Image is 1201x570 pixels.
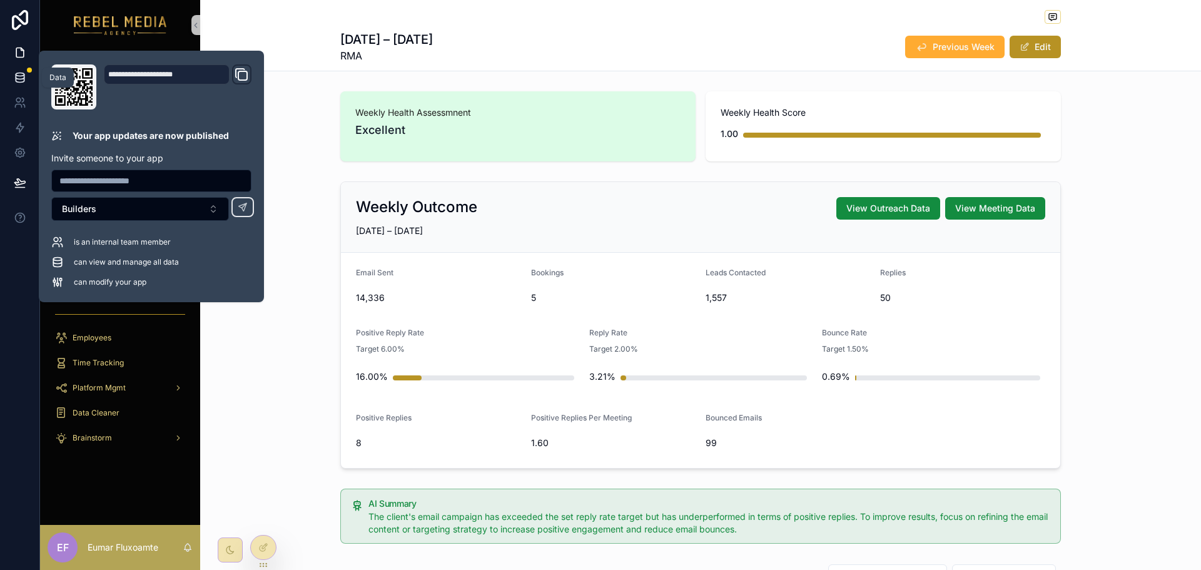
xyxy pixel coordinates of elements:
[48,427,193,449] a: Brainstorm
[589,344,638,354] span: Target 2.00%
[368,511,1050,536] div: The client's email campaign has exceeded the set reply rate target but has underperformed in term...
[1010,36,1061,58] button: Edit
[355,121,681,139] span: Excellent
[945,197,1045,220] button: View Meeting Data
[73,383,126,393] span: Platform Mgmt
[368,511,1048,534] span: The client's email campaign has exceeded the set reply rate target but has underperformed in term...
[706,437,870,449] span: 99
[51,197,229,221] button: Select Button
[356,413,412,422] span: Positive Replies
[822,364,850,389] div: 0.69%
[721,106,1046,119] span: Weekly Health Score
[531,437,696,449] span: 1.60
[933,41,995,53] span: Previous Week
[706,268,766,277] span: Leads Contacted
[905,36,1005,58] button: Previous Week
[74,237,171,247] span: is an internal team member
[340,31,433,48] h1: [DATE] – [DATE]
[355,106,681,119] span: Weekly Health Assessmnent
[73,358,124,368] span: Time Tracking
[531,413,632,422] span: Positive Replies Per Meeting
[836,197,940,220] button: View Outreach Data
[73,130,229,142] p: Your app updates are now published
[822,344,869,354] span: Target 1.50%
[356,225,423,236] span: [DATE] – [DATE]
[356,268,393,277] span: Email Sent
[356,344,405,354] span: Target 6.00%
[73,433,112,443] span: Brainstorm
[880,292,1045,304] span: 50
[48,352,193,374] a: Time Tracking
[955,202,1035,215] span: View Meeting Data
[40,50,200,466] div: scrollable content
[846,202,930,215] span: View Outreach Data
[48,377,193,399] a: Platform Mgmt
[57,540,69,555] span: EF
[74,277,146,287] span: can modify your app
[74,15,167,35] img: App logo
[48,327,193,349] a: Employees
[531,268,564,277] span: Bookings
[73,333,111,343] span: Employees
[589,364,616,389] div: 3.21%
[356,437,521,449] span: 8
[73,408,119,418] span: Data Cleaner
[589,328,627,337] span: Reply Rate
[368,499,1050,508] h5: AI Summary
[356,292,521,304] span: 14,336
[88,541,158,554] p: Eumar Fluxoamte
[822,328,867,337] span: Bounce Rate
[356,328,424,337] span: Positive Reply Rate
[356,364,388,389] div: 16.00%
[706,292,870,304] span: 1,557
[51,152,251,165] p: Invite someone to your app
[880,268,906,277] span: Replies
[104,64,251,109] div: Domain and Custom Link
[74,257,179,267] span: can view and manage all data
[356,197,477,217] h2: Weekly Outcome
[706,413,762,422] span: Bounced Emails
[49,73,66,83] div: Data
[340,48,433,63] span: RMA
[531,292,696,304] span: 5
[62,203,96,215] span: Builders
[721,121,738,146] div: 1.00
[48,402,193,424] a: Data Cleaner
